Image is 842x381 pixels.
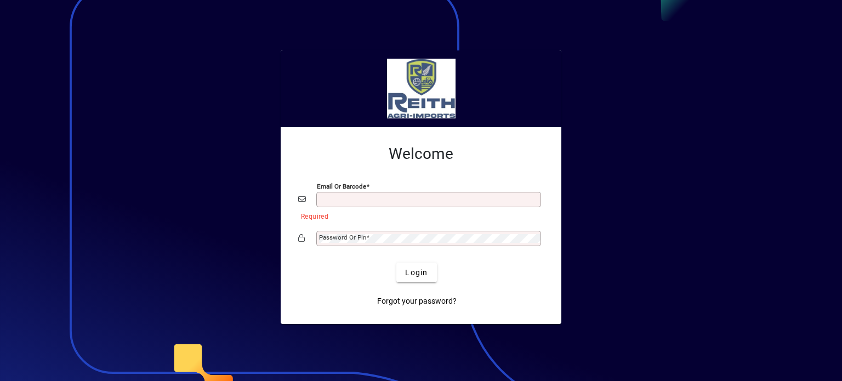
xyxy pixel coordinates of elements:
[405,267,428,278] span: Login
[298,145,544,163] h2: Welcome
[396,263,436,282] button: Login
[319,234,366,241] mat-label: Password or Pin
[373,291,461,311] a: Forgot your password?
[301,210,535,221] mat-error: Required
[317,183,366,190] mat-label: Email or Barcode
[377,295,457,307] span: Forgot your password?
